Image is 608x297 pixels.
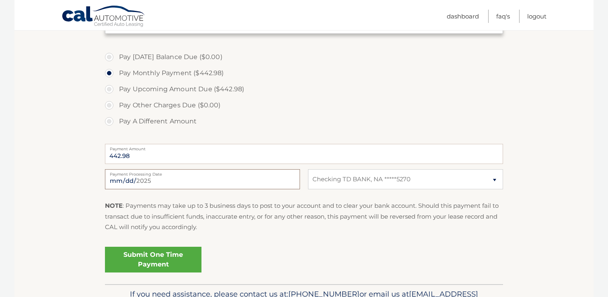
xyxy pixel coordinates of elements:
[496,10,510,23] a: FAQ's
[105,81,503,97] label: Pay Upcoming Amount Due ($442.98)
[527,10,546,23] a: Logout
[447,10,479,23] a: Dashboard
[105,144,503,150] label: Payment Amount
[105,97,503,113] label: Pay Other Charges Due ($0.00)
[105,201,503,232] p: : Payments may take up to 3 business days to post to your account and to clear your bank account....
[105,113,503,129] label: Pay A Different Amount
[105,169,300,176] label: Payment Processing Date
[105,202,123,209] strong: NOTE
[105,49,503,65] label: Pay [DATE] Balance Due ($0.00)
[105,144,503,164] input: Payment Amount
[105,247,201,272] a: Submit One Time Payment
[105,169,300,189] input: Payment Date
[62,5,146,29] a: Cal Automotive
[105,65,503,81] label: Pay Monthly Payment ($442.98)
